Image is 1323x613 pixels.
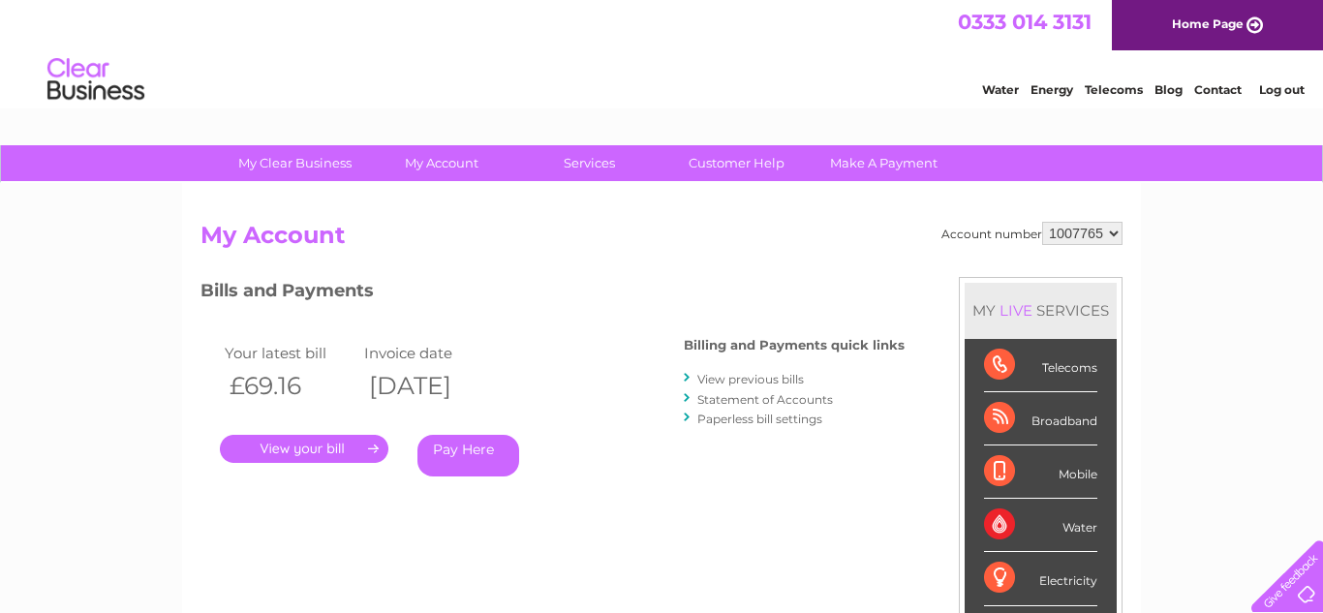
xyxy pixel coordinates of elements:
img: logo.png [46,50,145,109]
a: Customer Help [657,145,816,181]
h2: My Account [200,222,1123,259]
a: Blog [1154,82,1183,97]
a: Pay Here [417,435,519,476]
a: Paperless bill settings [697,412,822,426]
div: MY SERVICES [965,283,1117,338]
div: Electricity [984,552,1097,605]
a: My Clear Business [215,145,375,181]
div: LIVE [996,301,1036,320]
a: Services [509,145,669,181]
div: Mobile [984,445,1097,499]
h4: Billing and Payments quick links [684,338,905,352]
a: Contact [1194,82,1242,97]
a: . [220,435,388,463]
div: Account number [941,222,1123,245]
div: Clear Business is a trading name of Verastar Limited (registered in [GEOGRAPHIC_DATA] No. 3667643... [205,11,1121,94]
a: Energy [1031,82,1073,97]
a: Log out [1259,82,1305,97]
div: Water [984,499,1097,552]
td: Your latest bill [220,340,359,366]
h3: Bills and Payments [200,277,905,311]
div: Telecoms [984,339,1097,392]
a: View previous bills [697,372,804,386]
th: £69.16 [220,366,359,406]
a: Make A Payment [804,145,964,181]
a: Water [982,82,1019,97]
a: 0333 014 3131 [958,10,1092,34]
a: Telecoms [1085,82,1143,97]
th: [DATE] [359,366,499,406]
div: Broadband [984,392,1097,445]
a: My Account [362,145,522,181]
td: Invoice date [359,340,499,366]
a: Statement of Accounts [697,392,833,407]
